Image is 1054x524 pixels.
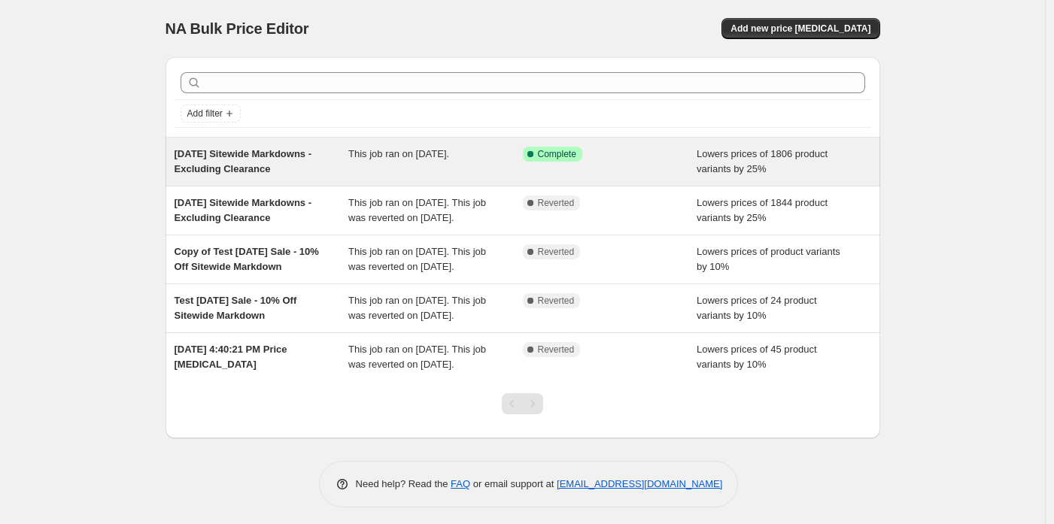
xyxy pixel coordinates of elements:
span: [DATE] Sitewide Markdowns - Excluding Clearance [175,148,312,174]
span: [DATE] 4:40:21 PM Price [MEDICAL_DATA] [175,344,287,370]
span: Lowers prices of 1844 product variants by 25% [697,197,828,223]
span: Add filter [187,108,223,120]
span: Lowers prices of 1806 product variants by 25% [697,148,828,174]
span: or email support at [470,478,557,489]
span: NA Bulk Price Editor [166,20,309,37]
span: Reverted [538,197,575,209]
span: This job ran on [DATE]. This job was reverted on [DATE]. [348,197,486,223]
a: [EMAIL_ADDRESS][DOMAIN_NAME] [557,478,722,489]
a: FAQ [451,478,470,489]
span: This job ran on [DATE]. This job was reverted on [DATE]. [348,344,486,370]
button: Add filter [181,104,241,123]
span: This job ran on [DATE]. [348,148,449,159]
span: Reverted [538,344,575,356]
span: Test [DATE] Sale - 10% Off Sitewide Markdown [175,295,297,321]
span: Copy of Test [DATE] Sale - 10% Off Sitewide Markdown [175,246,319,272]
span: Reverted [538,295,575,307]
span: Lowers prices of 24 product variants by 10% [697,295,817,321]
nav: Pagination [502,393,543,414]
span: Lowers prices of product variants by 10% [697,246,840,272]
span: Add new price [MEDICAL_DATA] [731,23,870,35]
button: Add new price [MEDICAL_DATA] [721,18,879,39]
span: This job ran on [DATE]. This job was reverted on [DATE]. [348,295,486,321]
span: [DATE] Sitewide Markdowns - Excluding Clearance [175,197,312,223]
span: Complete [538,148,576,160]
span: Need help? Read the [356,478,451,489]
span: Reverted [538,246,575,258]
span: Lowers prices of 45 product variants by 10% [697,344,817,370]
span: This job ran on [DATE]. This job was reverted on [DATE]. [348,246,486,272]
